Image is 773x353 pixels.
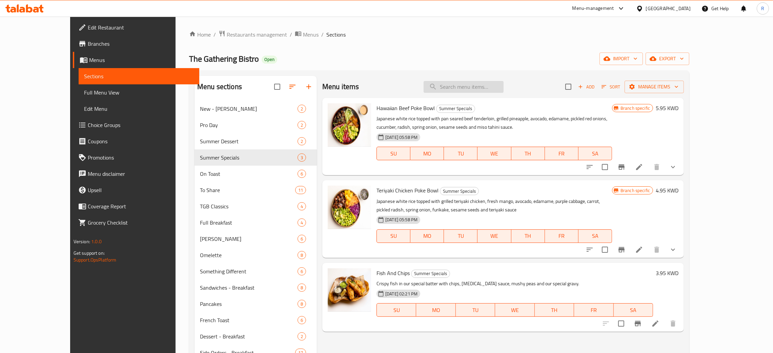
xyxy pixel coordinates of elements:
[298,301,306,307] span: 8
[411,270,450,277] span: Summer Specials
[200,316,298,324] div: French Toast
[298,154,306,161] span: 3
[436,105,475,113] div: Summer Specials
[195,182,317,198] div: To Share11
[582,159,598,175] button: sort-choices
[200,170,298,178] span: On Toast
[545,229,578,243] button: FR
[298,268,306,275] span: 6
[577,305,611,315] span: FR
[535,303,574,317] button: TH
[73,182,199,198] a: Upsell
[602,83,620,91] span: Sort
[195,166,317,182] div: On Toast6
[298,267,306,275] div: items
[646,53,689,65] button: export
[613,159,630,175] button: Branch-specific-item
[669,163,677,171] svg: Show Choices
[88,23,194,32] span: Edit Restaurant
[195,214,317,231] div: Full Breakfast4
[88,219,194,227] span: Grocery Checklist
[498,305,532,315] span: WE
[665,159,681,175] button: show more
[296,187,306,193] span: 11
[598,243,612,257] span: Select to update
[88,40,194,48] span: Branches
[298,236,306,242] span: 6
[614,316,628,331] span: Select to update
[298,220,306,226] span: 4
[197,82,242,92] h2: Menu sections
[88,121,194,129] span: Choice Groups
[411,270,450,278] div: Summer Specials
[284,79,301,95] span: Sort sections
[419,305,453,315] span: MO
[514,231,542,241] span: TH
[195,263,317,279] div: Something Different6
[298,137,306,145] div: items
[298,332,306,340] div: items
[295,186,306,194] div: items
[298,300,306,308] div: items
[79,68,199,84] a: Sections
[200,251,298,259] span: Omelette
[298,333,306,340] span: 2
[74,237,90,246] span: Version:
[195,231,317,247] div: [PERSON_NAME]6
[651,319,659,328] a: Edit menu item
[377,303,416,317] button: SU
[195,149,317,166] div: Summer Specials3
[73,214,199,231] a: Grocery Checklist
[328,186,371,229] img: Teriyaki Chicken Poke Bowl
[84,105,194,113] span: Edit Menu
[195,101,317,117] div: New - [PERSON_NAME]2
[605,55,637,63] span: import
[574,303,613,317] button: FR
[416,303,455,317] button: MO
[295,30,319,39] a: Menus
[200,267,298,275] span: Something Different
[511,229,545,243] button: TH
[195,296,317,312] div: Pancakes8
[73,149,199,166] a: Promotions
[79,84,199,101] a: Full Menu View
[200,186,295,194] div: To Share
[377,115,612,131] p: Japanese white rice topped with pan seared beef tenderloin, grilled pineapple, avocado, edamame, ...
[73,52,199,68] a: Menus
[200,235,298,243] div: Benedict
[227,30,287,39] span: Restaurants management
[88,137,194,145] span: Coupons
[84,88,194,97] span: Full Menu View
[74,255,117,264] a: Support.OpsPlatform
[575,82,597,92] span: Add item
[578,147,612,160] button: SA
[413,149,441,159] span: MO
[88,186,194,194] span: Upsell
[649,159,665,175] button: delete
[200,219,298,227] span: Full Breakfast
[537,305,571,315] span: TH
[649,242,665,258] button: delete
[195,117,317,133] div: Pro Day2
[79,101,199,117] a: Edit Menu
[600,82,622,92] button: Sort
[377,103,435,113] span: Hawaiian Beef Poke Bowl
[377,279,653,288] p: Crispy fish in our special batter with chips, [MEDICAL_DATA] sauce, mushy peas and our special gr...
[665,315,681,332] button: delete
[88,202,194,210] span: Coverage Report
[73,166,199,182] a: Menu disclaimer
[200,137,298,145] span: Summer Dessert
[200,153,298,162] div: Summer Specials
[575,82,597,92] button: Add
[380,305,413,315] span: SU
[262,57,277,62] span: Open
[200,202,298,210] span: TGB Classics
[577,83,595,91] span: Add
[436,105,475,112] span: Summer Specials
[321,30,324,39] li: /
[195,133,317,149] div: Summer Dessert2
[480,231,508,241] span: WE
